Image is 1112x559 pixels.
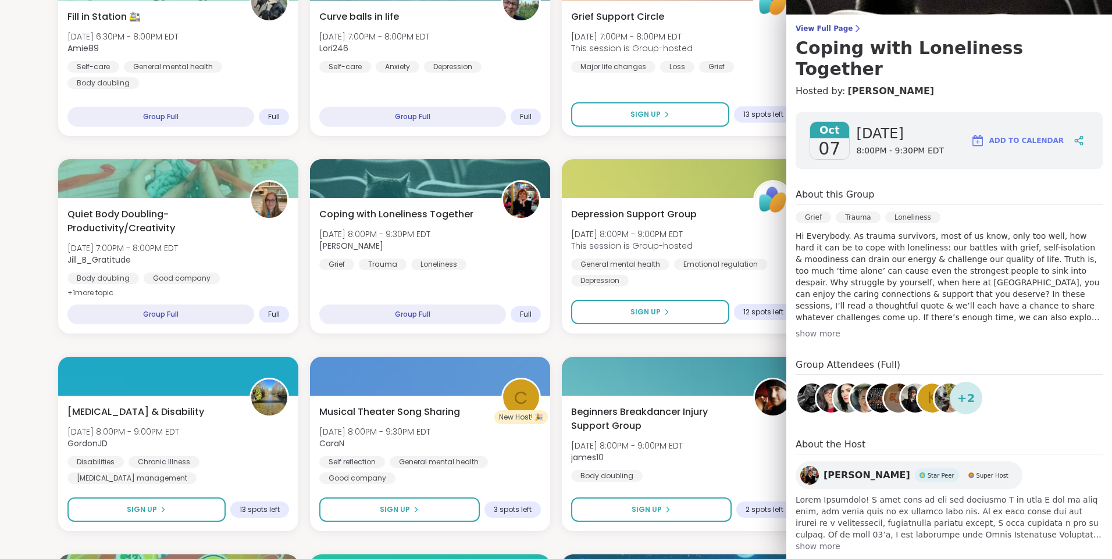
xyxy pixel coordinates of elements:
[319,228,430,240] span: [DATE] 8:00PM - 9:30PM EDT
[376,61,419,73] div: Anxiety
[899,382,932,414] a: CsynAKAcynthia
[849,382,881,414] a: tomyr95
[268,310,280,319] span: Full
[251,182,287,218] img: Jill_B_Gratitude
[796,188,874,202] h4: About this Group
[67,10,141,24] span: Fill in Station 🚉
[67,304,254,324] div: Group Full
[571,61,655,73] div: Major life changes
[67,77,139,89] div: Body doubling
[630,307,661,317] span: Sign Up
[815,382,847,414] a: HeatherT
[796,382,828,414] a: Alan_N
[520,310,532,319] span: Full
[824,468,910,482] span: [PERSON_NAME]
[743,110,783,119] span: 13 spots left
[847,84,934,98] a: [PERSON_NAME]
[571,42,693,54] span: This session is Group-hosted
[359,259,407,270] div: Trauma
[699,61,734,73] div: Grief
[832,382,864,414] a: Natalie83
[796,438,1103,454] h4: About the Host
[935,384,964,413] img: becman
[796,540,1103,552] span: show more
[571,470,643,482] div: Body doubling
[660,61,694,73] div: Loss
[817,384,846,413] img: HeatherT
[571,10,664,24] span: Grief Support Circle
[885,212,940,223] div: Loneliness
[390,456,488,468] div: General mental health
[818,138,840,159] span: 07
[746,505,783,514] span: 2 spots left
[571,275,629,286] div: Depression
[571,440,683,451] span: [DATE] 8:00PM - 9:00PM EDT
[957,389,975,407] span: + 2
[240,505,280,514] span: 13 spots left
[514,384,528,411] span: C
[630,109,661,120] span: Sign Up
[67,497,226,522] button: Sign Up
[796,24,1103,80] a: View Full PageCoping with Loneliness Together
[319,426,430,438] span: [DATE] 8:00PM - 9:30PM EDT
[67,273,139,284] div: Body doubling
[800,466,819,485] img: Judy
[319,304,506,324] div: Group Full
[850,384,879,413] img: tomyr95
[67,254,131,266] b: Jill_B_Gratitude
[571,240,693,252] span: This session is Group-hosted
[882,382,915,414] a: Vici
[865,382,898,414] a: KeidaTruth
[268,112,280,121] span: Full
[857,124,945,143] span: [DATE]
[319,405,460,419] span: Musical Theater Song Sharing
[494,410,548,424] div: New Host! 🎉
[836,212,881,223] div: Trauma
[67,456,124,468] div: Disabilities
[319,240,383,252] b: [PERSON_NAME]
[67,242,178,254] span: [DATE] 7:00PM - 8:00PM EDT
[796,212,831,223] div: Grief
[319,438,344,449] b: CaraN
[411,259,466,270] div: Loneliness
[319,107,506,127] div: Group Full
[571,31,693,42] span: [DATE] 7:00PM - 8:00PM EDT
[67,42,99,54] b: Amie89
[796,358,1103,375] h4: Group Attendees (Full)
[67,426,179,438] span: [DATE] 8:00PM - 9:00PM EDT
[571,228,693,240] span: [DATE] 8:00PM - 9:00PM EDT
[916,382,949,414] a: k
[67,405,204,419] span: [MEDICAL_DATA] & Disability
[319,456,385,468] div: Self reflection
[124,61,222,73] div: General mental health
[319,42,348,54] b: Lori246
[755,379,791,415] img: james10
[144,273,220,284] div: Good company
[67,207,237,235] span: Quiet Body Doubling- Productivity/Creativity
[884,384,913,413] img: Vici
[797,384,826,413] img: Alan_N
[319,31,430,42] span: [DATE] 7:00PM - 8:00PM EDT
[67,438,108,449] b: GordonJD
[796,84,1103,98] h4: Hosted by:
[971,134,985,148] img: ShareWell Logomark
[424,61,482,73] div: Depression
[796,328,1103,339] div: show more
[928,471,954,480] span: Star Peer
[674,259,767,270] div: Emotional regulation
[810,122,849,138] span: Oct
[927,387,937,410] span: k
[67,107,254,127] div: Group Full
[494,505,532,514] span: 3 spots left
[919,472,925,478] img: Star Peer
[520,112,532,121] span: Full
[796,38,1103,80] h3: Coping with Loneliness Together
[571,102,729,127] button: Sign Up
[319,61,371,73] div: Self-care
[380,504,410,515] span: Sign Up
[755,182,791,218] img: ShareWell
[867,384,896,413] img: KeidaTruth
[129,456,199,468] div: Chronic Illness
[796,24,1103,33] span: View Full Page
[67,31,179,42] span: [DATE] 6:30PM - 8:00PM EDT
